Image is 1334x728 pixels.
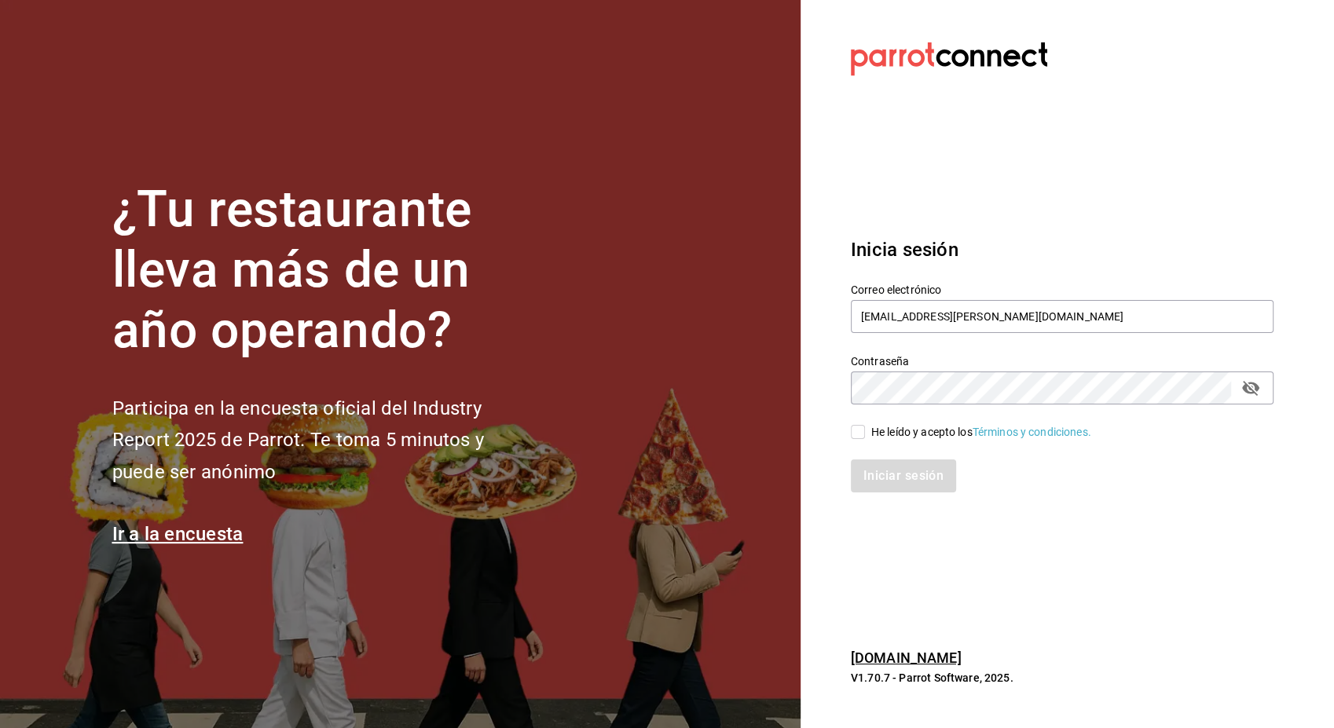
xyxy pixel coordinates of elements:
label: Correo electrónico [851,284,1274,295]
input: Ingresa tu correo electrónico [851,300,1274,333]
p: V1.70.7 - Parrot Software, 2025. [851,670,1274,686]
h1: ¿Tu restaurante lleva más de un año operando? [112,180,537,360]
h3: Inicia sesión [851,236,1274,264]
button: passwordField [1237,375,1264,401]
a: Términos y condiciones. [973,426,1091,438]
div: He leído y acepto los [871,424,1091,441]
a: [DOMAIN_NAME] [851,649,962,666]
a: Ir a la encuesta [112,523,244,545]
label: Contraseña [851,356,1274,367]
h2: Participa en la encuesta oficial del Industry Report 2025 de Parrot. Te toma 5 minutos y puede se... [112,393,537,488]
